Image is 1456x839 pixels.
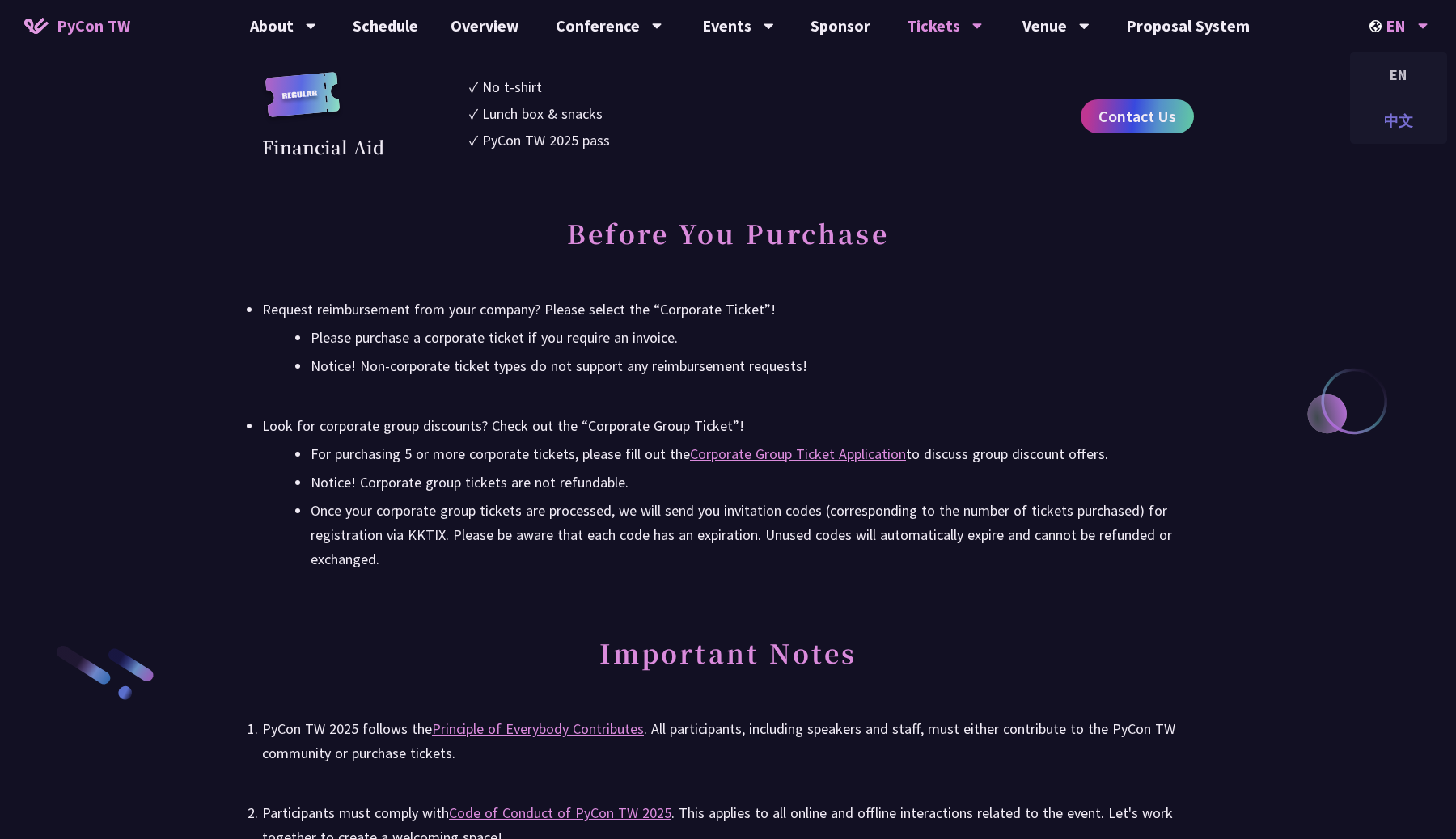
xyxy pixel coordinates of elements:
[311,470,1194,495] li: Notice! Corporate group tickets are not refundable.
[262,620,1194,709] h2: Important Notes
[262,133,384,160] div: Financial Aid
[469,103,866,124] li: ✓
[1350,56,1447,94] div: EN
[482,103,603,124] div: Lunch box & snacks
[482,76,542,98] div: No t-shirt
[311,326,1194,350] li: Please purchase a corporate ticket if you require an invoice.
[262,297,1194,322] div: Request reimbursement from your company? Please select the “Corporate Ticket”!
[311,354,1194,378] li: Notice! Non-corporate ticket types do not support any reimbursement requests!
[432,719,644,738] a: Principle of Everybody Contributes
[262,72,343,134] img: regular.8f272d9.svg
[449,803,671,822] a: Code of Conduct of PyCon TW 2025
[57,14,130,38] span: PyCon TW
[1081,99,1194,133] a: Contact Us
[469,76,866,98] li: ✓
[1098,104,1176,129] span: Contact Us
[311,442,1194,466] li: For purchasing 5 or more corporate tickets, please fill out the to discuss group discount offers.
[262,414,1194,438] div: Look for corporate group discounts? Check out the “Corporate Group Ticket”!
[24,18,49,34] img: Home icon of PyCon TW 2025
[1350,102,1447,140] div: 中文
[690,445,906,463] a: Corporate Group Ticket Application
[482,129,610,151] div: PyCon TW 2025 pass
[1369,20,1386,32] img: Locale Icon
[469,129,866,151] li: ✓
[262,717,1194,765] div: PyCon TW 2025 follows the . All participants, including speakers and staff, must either contribut...
[311,499,1194,571] li: Once your corporate group tickets are processed, we will send you invitation codes (corresponding...
[8,6,146,46] a: PyCon TW
[262,200,1194,289] h2: Before You Purchase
